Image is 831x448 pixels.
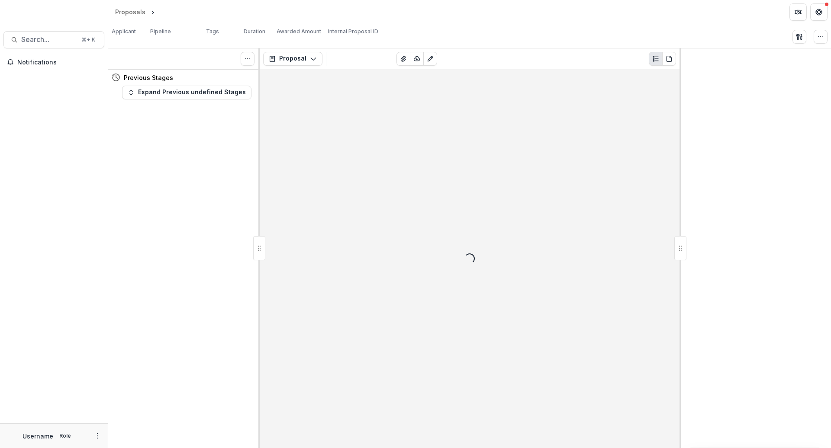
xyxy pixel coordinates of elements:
button: Search... [3,31,104,48]
p: Role [57,432,74,440]
div: ⌘ + K [80,35,97,45]
button: Notifications [3,55,104,69]
a: Proposals [112,6,149,18]
div: Proposals [115,7,145,16]
p: Duration [244,28,265,35]
p: Internal Proposal ID [328,28,378,35]
p: Pipeline [150,28,171,35]
button: Toggle View Cancelled Tasks [241,52,254,66]
p: Tags [206,28,219,35]
button: Edit as form [423,52,437,66]
button: PDF view [662,52,676,66]
button: Get Help [810,3,828,21]
h4: Previous Stages [124,73,173,82]
button: View Attached Files [396,52,410,66]
button: Proposal [263,52,322,66]
p: Applicant [112,28,136,35]
p: Awarded Amount [277,28,321,35]
button: Partners [789,3,807,21]
nav: breadcrumb [112,6,193,18]
button: Plaintext view [649,52,663,66]
span: Notifications [17,59,101,66]
button: More [92,431,103,441]
p: Username [23,432,53,441]
button: Expand Previous undefined Stages [122,86,251,99]
span: Search... [21,35,76,44]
